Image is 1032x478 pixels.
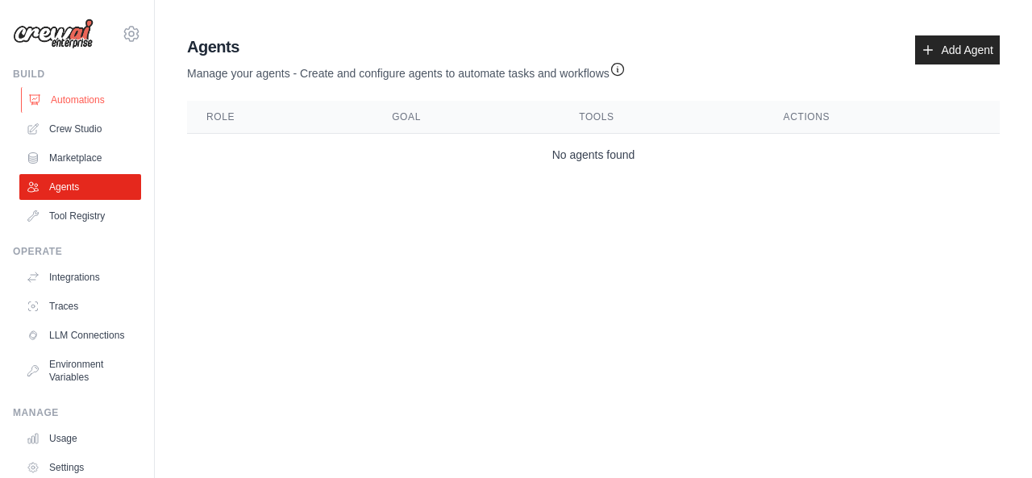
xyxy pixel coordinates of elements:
[19,264,141,290] a: Integrations
[372,101,560,134] th: Goal
[187,134,1000,177] td: No agents found
[19,322,141,348] a: LLM Connections
[13,406,141,419] div: Manage
[19,116,141,142] a: Crew Studio
[13,19,94,49] img: Logo
[13,245,141,258] div: Operate
[187,35,626,58] h2: Agents
[19,351,141,390] a: Environment Variables
[915,35,1000,64] a: Add Agent
[187,58,626,81] p: Manage your agents - Create and configure agents to automate tasks and workflows
[560,101,764,134] th: Tools
[19,426,141,451] a: Usage
[764,101,1000,134] th: Actions
[19,145,141,171] a: Marketplace
[19,203,141,229] a: Tool Registry
[21,87,143,113] a: Automations
[13,68,141,81] div: Build
[187,101,372,134] th: Role
[19,293,141,319] a: Traces
[19,174,141,200] a: Agents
